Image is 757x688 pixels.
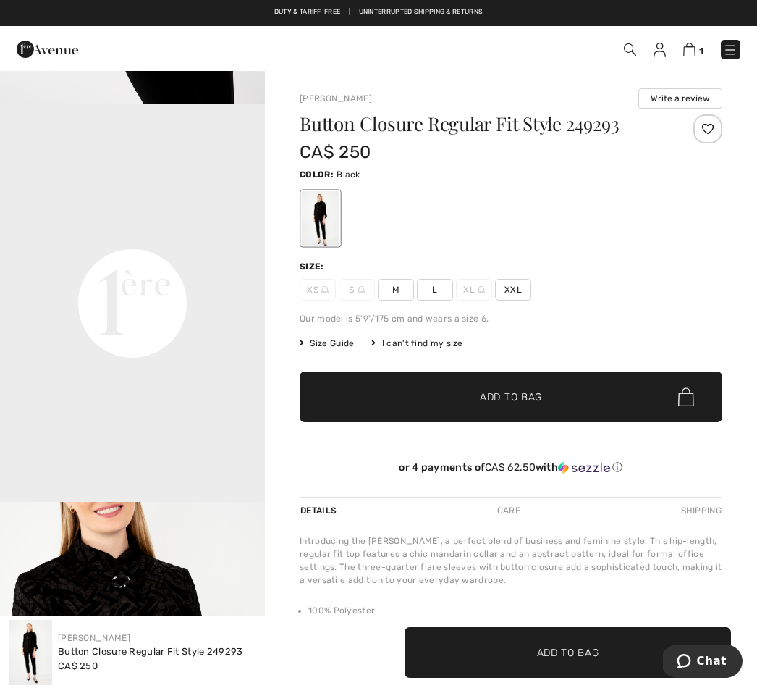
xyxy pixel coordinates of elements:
img: Search [624,43,636,56]
div: Shipping [677,498,722,524]
div: Introducing the [PERSON_NAME], a perfect blend of business and feminine style. This hip-length, r... [300,534,722,587]
span: XS [300,279,336,301]
img: ring-m.svg [478,286,485,293]
a: 1 [683,41,703,58]
span: CA$ 62.50 [485,461,536,474]
img: Menu [723,43,737,57]
span: M [378,279,414,301]
span: Black [337,169,360,180]
span: S [339,279,375,301]
div: Details [300,498,340,524]
img: My Info [654,43,666,57]
div: Button Closure Regular Fit Style 249293 [58,645,243,659]
span: XXL [495,279,531,301]
button: Add to Bag [300,372,722,422]
span: CA$ 250 [58,660,98,671]
img: Bag.svg [678,387,694,406]
button: Write a review [638,88,722,109]
a: [PERSON_NAME] [58,633,130,643]
div: Our model is 5'9"/175 cm and wears a size 6. [300,312,722,325]
div: Black [302,191,339,246]
div: or 4 payments of with [300,461,722,474]
span: Add to Bag [480,390,542,405]
span: XL [456,279,492,301]
iframe: Opens a widget where you can chat to one of our agents [663,645,743,681]
div: I can't find my size [371,337,462,350]
div: Care [485,498,533,524]
button: Add to Bag [405,627,731,678]
img: 1ère Avenue [17,35,78,64]
img: Sezzle [558,461,610,474]
img: Button Closure Regular Fit Style 249293 [9,620,52,685]
img: Shopping Bag [683,43,695,56]
a: 1ère Avenue [17,41,78,55]
div: Size: [300,260,327,273]
span: 1 [699,46,703,56]
span: CA$ 250 [300,142,371,162]
span: Add to Bag [537,645,599,660]
img: ring-m.svg [321,286,329,293]
h1: Button Closure Regular Fit Style 249293 [300,114,652,133]
div: or 4 payments ofCA$ 62.50withSezzle Click to learn more about Sezzle [300,461,722,479]
a: [PERSON_NAME] [300,93,372,104]
img: ring-m.svg [358,286,365,293]
li: 100% Polyester [308,604,722,617]
span: L [417,279,453,301]
span: Size Guide [300,337,354,350]
span: Color: [300,169,334,180]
